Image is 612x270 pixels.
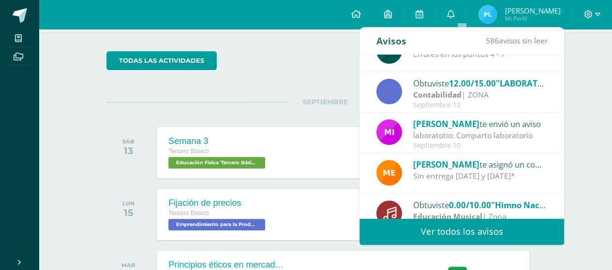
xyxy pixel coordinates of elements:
[122,145,134,156] div: 13
[449,199,491,211] span: 0.00/10.00
[359,218,564,245] a: Ver todos los avisos
[413,211,548,222] div: | Zona
[449,78,496,89] span: 12.00/15.00
[413,158,548,171] div: te asignó un comentario en 'Himno Nacional V7y8' para 'Educación Musical'
[168,210,209,216] span: Tercero Básico
[485,35,498,46] span: 586
[122,138,134,145] div: SÁB
[485,35,547,46] span: avisos sin leer
[413,171,548,182] div: Sin entrega [DATE] y [DATE]*
[106,51,217,70] a: todas las Actividades
[122,207,134,218] div: 15
[413,130,548,141] div: laboratotio: Comparto laboratorio
[413,159,479,170] span: [PERSON_NAME]
[168,260,284,270] div: Principios éticos en mercadotecnia y publicidad
[413,77,548,89] div: Obtuviste en
[505,6,560,15] span: [PERSON_NAME]
[413,211,482,222] strong: Educación Musical
[413,89,548,100] div: | ZONA
[168,136,268,146] div: Semana 3
[413,117,548,130] div: te envió un aviso
[168,157,265,169] span: Educación Física 'Tercero Básico B'
[287,98,363,106] span: SEPTIEMBRE
[505,14,560,23] span: Mi Perfil
[376,160,402,185] img: bd5c7d90de01a998aac2bc4ae78bdcd9.png
[168,219,265,230] span: Emprendimiento para la Productividad 'Tercero Básico B'
[478,5,497,24] img: 23fb16984e5ab67cc49ece7ec8f2c339.png
[413,118,479,129] span: [PERSON_NAME]
[168,148,209,155] span: Tercero Básico
[413,89,462,100] strong: Contabilidad
[413,101,548,109] div: Septiembre 10
[413,142,548,150] div: Septiembre 10
[121,262,135,269] div: MAR
[122,200,134,207] div: LUN
[376,119,402,145] img: e71b507b6b1ebf6fbe7886fc31de659d.png
[491,199,585,211] span: "Himno Nacional V7y8"
[168,198,268,208] div: Fijación de precios
[413,49,548,60] div: Errores en los puntos 4 - 7
[413,199,548,211] div: Obtuviste en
